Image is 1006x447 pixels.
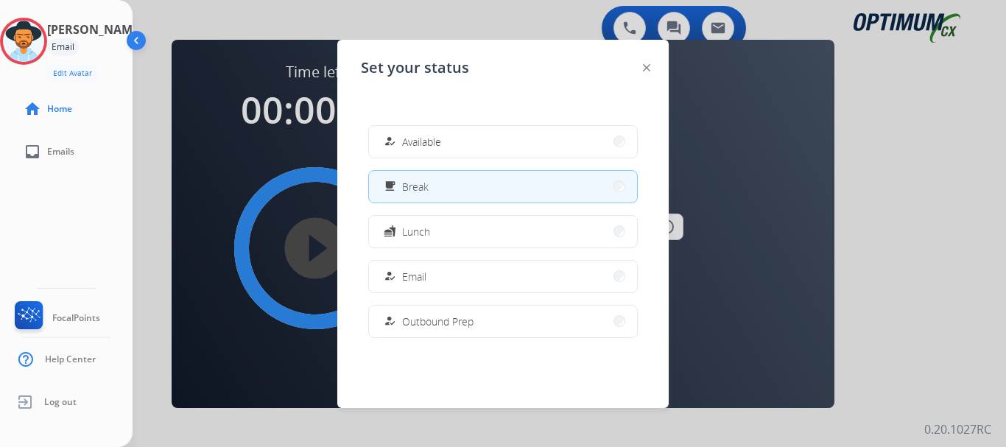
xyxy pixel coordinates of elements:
span: Log out [44,396,77,408]
p: 0.20.1027RC [924,420,991,438]
mat-icon: how_to_reg [384,270,396,283]
mat-icon: fastfood [384,225,396,238]
span: Set your status [361,57,469,78]
span: FocalPoints [52,312,100,324]
button: Edit Avatar [47,65,98,82]
mat-icon: home [24,100,41,118]
span: Help Center [45,353,96,365]
img: avatar [3,21,44,62]
span: Lunch [402,224,430,239]
span: Break [402,179,429,194]
button: Available [369,126,637,158]
img: close-button [643,64,650,71]
span: Email [402,269,426,284]
h3: [PERSON_NAME] [47,21,143,38]
span: Home [47,103,72,115]
mat-icon: free_breakfast [384,180,396,193]
mat-icon: how_to_reg [384,135,396,148]
span: Emails [47,146,74,158]
mat-icon: how_to_reg [384,315,396,328]
span: Outbound Prep [402,314,474,329]
button: Email [369,261,637,292]
a: FocalPoints [12,301,100,335]
div: Email [47,38,79,56]
button: Lunch [369,216,637,247]
span: Available [402,134,441,149]
mat-icon: inbox [24,143,41,161]
button: Break [369,171,637,203]
button: Outbound Prep [369,306,637,337]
